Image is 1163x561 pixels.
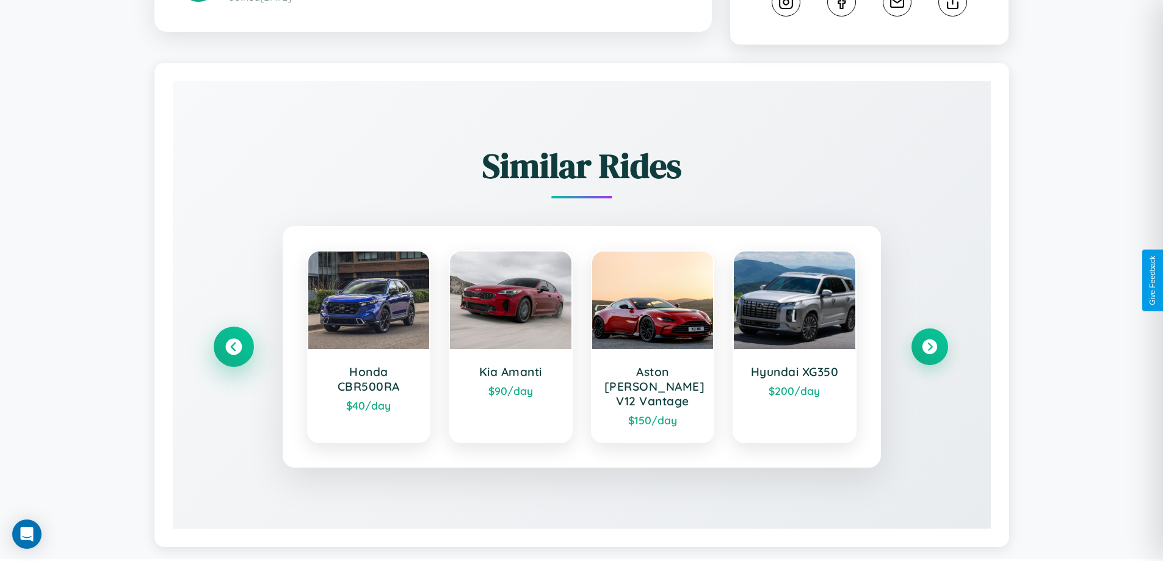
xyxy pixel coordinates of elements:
h2: Similar Rides [216,142,948,189]
div: $ 40 /day [321,399,418,412]
a: Kia Amanti$90/day [449,250,573,443]
a: Honda CBR500RA$40/day [307,250,431,443]
div: Open Intercom Messenger [12,519,42,549]
div: $ 200 /day [746,384,843,397]
h3: Hyundai XG350 [746,364,843,379]
h3: Aston [PERSON_NAME] V12 Vantage [604,364,701,408]
div: Give Feedback [1148,256,1157,305]
h3: Honda CBR500RA [321,364,418,394]
a: Hyundai XG350$200/day [733,250,857,443]
div: $ 150 /day [604,413,701,427]
h3: Kia Amanti [462,364,559,379]
div: $ 90 /day [462,384,559,397]
a: Aston [PERSON_NAME] V12 Vantage$150/day [591,250,715,443]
